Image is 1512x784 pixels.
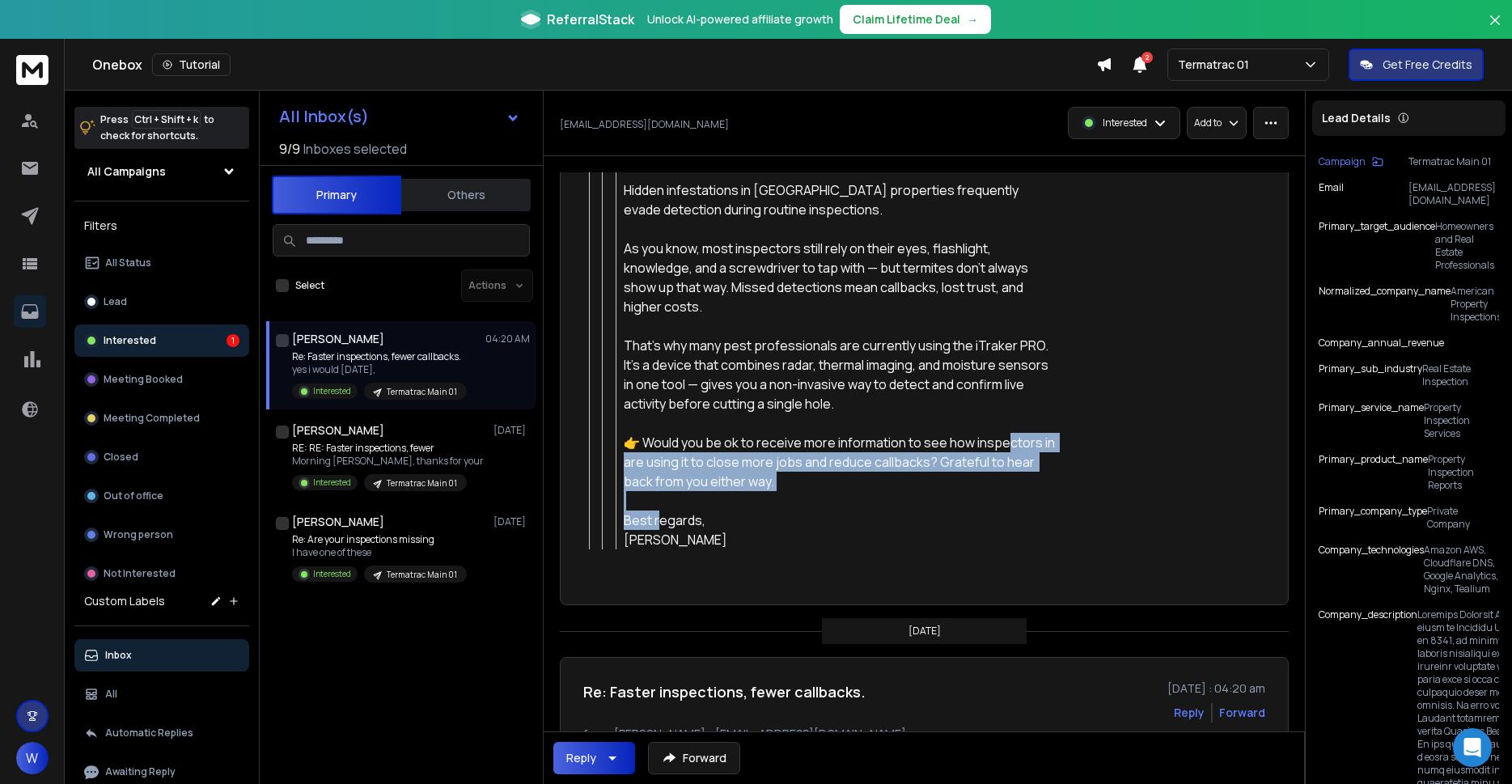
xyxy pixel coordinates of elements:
[84,593,165,609] h3: Custom Labels
[1422,362,1499,388] p: Real Estate Inspection
[104,295,127,308] p: Lead
[105,765,176,778] p: Awaiting Reply
[553,742,635,774] button: Reply
[132,110,201,129] span: Ctrl + Shift + k
[292,533,467,546] p: Re: Are your inspections missing
[74,441,249,473] button: Closed
[387,477,457,489] p: Termatrac Main 01
[105,649,132,662] p: Inbox
[1167,680,1265,697] p: [DATE] : 04:20 am
[292,422,384,439] h1: [PERSON_NAME]
[387,386,457,398] p: Termatrac Main 01
[1349,49,1484,81] button: Get Free Credits
[313,385,351,397] p: Interested
[560,118,729,131] p: [EMAIL_ADDRESS][DOMAIN_NAME]
[1424,401,1499,440] p: Property Inspection Services
[401,177,531,213] button: Others
[104,451,138,464] p: Closed
[74,557,249,590] button: Not Interested
[1408,181,1499,207] p: [EMAIL_ADDRESS][DOMAIN_NAME]
[387,569,457,581] p: Termatrac Main 01
[16,742,49,774] button: W
[1319,155,1383,168] button: Campaign
[104,489,163,502] p: Out of office
[1319,401,1424,440] p: primary_service_name
[1219,705,1265,721] div: Forward
[1178,57,1256,73] p: Termatrac 01
[583,680,866,703] h1: Re: Faster inspections, fewer callbacks.
[152,53,231,76] button: Tutorial
[104,334,156,347] p: Interested
[74,480,249,512] button: Out of office
[1319,362,1422,388] p: primary_sub_industry
[104,373,183,386] p: Meeting Booked
[1319,505,1427,531] p: primary_company_type
[295,279,324,292] label: Select
[1319,181,1344,207] p: Email
[1141,52,1153,63] span: 2
[292,514,384,530] h1: [PERSON_NAME]
[1319,337,1444,350] p: company_annual_revenue
[547,10,634,29] span: ReferralStack
[74,519,249,551] button: Wrong person
[1319,220,1435,272] p: primary_target_audience
[279,108,369,125] h1: All Inbox(s)
[1322,110,1391,126] p: Lead Details
[908,625,941,638] p: [DATE]
[105,688,117,701] p: All
[266,100,533,133] button: All Inbox(s)
[74,402,249,434] button: Meeting Completed
[313,568,351,580] p: Interested
[74,286,249,318] button: Lead
[272,176,401,214] button: Primary
[104,528,173,541] p: Wrong person
[624,122,1056,549] div: [PERSON_NAME] - You don't know me yet. I'm Victoria from [GEOGRAPHIC_DATA]. Hidden infestations i...
[303,139,407,159] h3: Inboxes selected
[1424,544,1499,595] p: Amazon AWS, Cloudflare DNS, Google Analytics, Nginx, Tealium
[840,5,991,34] button: Claim Lifetime Deal→
[1319,544,1424,595] p: company_technologies
[104,412,200,425] p: Meeting Completed
[583,726,1265,742] p: from: [PERSON_NAME] <[EMAIL_ADDRESS][DOMAIN_NAME]>
[1453,728,1492,767] div: Open Intercom Messenger
[292,331,384,347] h1: [PERSON_NAME]
[1174,705,1205,721] button: Reply
[1383,57,1472,73] p: Get Free Credits
[493,515,530,528] p: [DATE]
[292,546,467,559] p: I have one of these
[105,256,151,269] p: All Status
[1319,155,1366,168] p: Campaign
[74,214,249,237] h3: Filters
[74,717,249,749] button: Automatic Replies
[1451,285,1499,324] p: American Property Inspections
[967,11,978,28] span: →
[227,334,239,347] div: 1
[292,442,484,455] p: RE: RE: Faster inspections, fewer
[1428,453,1499,492] p: Property Inspection Reports
[566,750,596,766] div: Reply
[292,363,467,376] p: yes i would [DATE],
[74,639,249,672] button: Inbox
[105,727,193,740] p: Automatic Replies
[1408,155,1499,168] p: Termatrac Main 01
[74,678,249,710] button: All
[87,163,166,180] h1: All Campaigns
[648,742,740,774] button: Forward
[74,155,249,188] button: All Campaigns
[279,139,300,159] span: 9 / 9
[292,350,467,363] p: Re: Faster inspections, fewer callbacks.
[100,112,214,144] p: Press to check for shortcuts.
[647,11,833,28] p: Unlock AI-powered affiliate growth
[1435,220,1499,272] p: Homeowners and Real Estate Professionals
[104,567,176,580] p: Not Interested
[74,324,249,357] button: Interested1
[92,53,1096,76] div: Onebox
[74,247,249,279] button: All Status
[313,477,351,489] p: Interested
[1319,285,1451,324] p: normalized_company_name
[74,363,249,396] button: Meeting Booked
[1194,117,1222,129] p: Add to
